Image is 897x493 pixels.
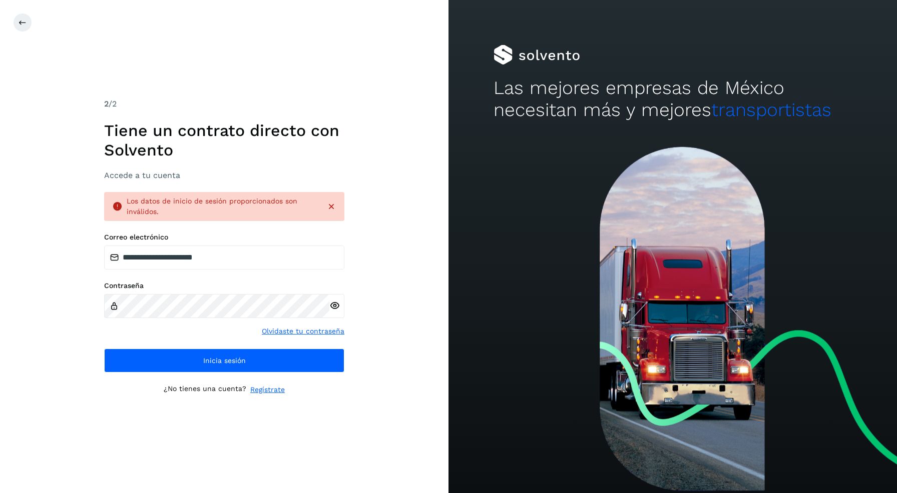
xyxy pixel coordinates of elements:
[104,170,344,180] h3: Accede a tu cuenta
[711,99,831,120] span: transportistas
[164,384,246,395] p: ¿No tienes una cuenta?
[104,281,344,290] label: Contraseña
[494,77,852,121] h2: Las mejores empresas de México necesitan más y mejores
[127,196,318,217] div: Los datos de inicio de sesión proporcionados son inválidos.
[104,98,344,110] div: /2
[104,348,344,372] button: Inicia sesión
[262,326,344,336] a: Olvidaste tu contraseña
[250,384,285,395] a: Regístrate
[104,233,344,241] label: Correo electrónico
[104,121,344,159] h1: Tiene un contrato directo con Solvento
[203,357,246,364] span: Inicia sesión
[104,99,109,108] span: 2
